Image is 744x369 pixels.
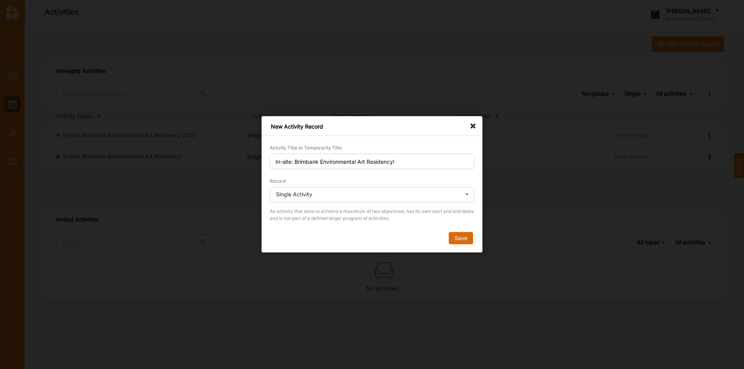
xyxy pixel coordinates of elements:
label: Record [270,178,286,184]
button: Save [449,232,473,245]
div: New Activity Record [262,116,482,136]
label: Activity Title or Temporarily Title [270,145,342,151]
div: Single Activity [276,192,312,197]
div: An activity that aims to achieve a maximum of two objectives; has its own start and end dates and... [270,208,474,222]
input: Title [270,154,474,169]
